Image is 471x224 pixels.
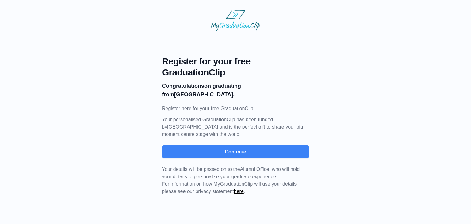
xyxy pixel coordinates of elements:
p: Register here for your free GraduationClip [162,105,309,112]
span: Register for your free [162,56,309,67]
span: For information on how MyGraduationClip will use your details please see our privacy statement . [162,167,300,194]
span: GraduationClip [162,67,309,78]
button: Continue [162,145,309,158]
span: Alumni Office [240,167,269,172]
b: Congratulations [162,83,204,89]
p: on graduating from [GEOGRAPHIC_DATA]. [162,82,309,99]
p: Your personalised GraduationClip has been funded by [GEOGRAPHIC_DATA] and is the perfect gift to ... [162,116,309,138]
span: Your details will be passed on to the , who will hold your details to personalise your graduate e... [162,167,300,179]
img: MyGraduationClip [211,10,260,31]
a: here [234,189,244,194]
